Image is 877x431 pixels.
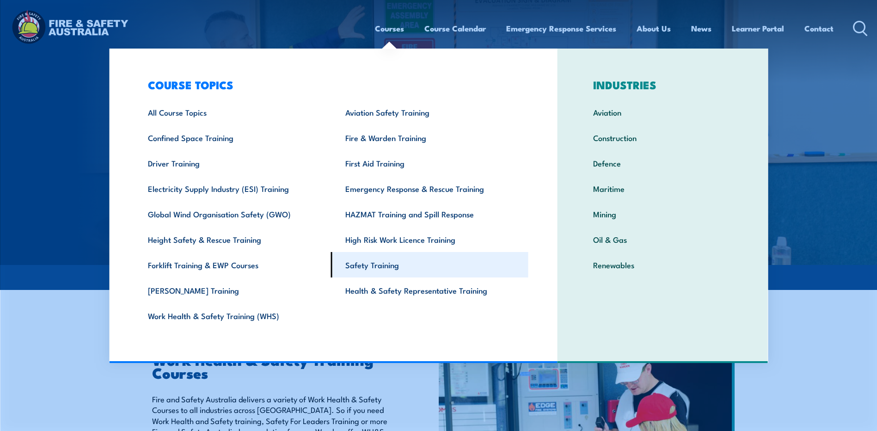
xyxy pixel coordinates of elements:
a: All Course Topics [134,99,331,125]
a: Work Health & Safety Training (WHS) [134,303,331,328]
a: Maritime [579,176,747,201]
a: News [691,16,711,41]
a: Learner Portal [732,16,784,41]
a: Oil & Gas [579,227,747,252]
a: Mining [579,201,747,227]
a: Electricity Supply Industry (ESI) Training [134,176,331,201]
a: Aviation [579,99,747,125]
a: About Us [637,16,671,41]
a: Forklift Training & EWP Courses [134,252,331,277]
h3: INDUSTRIES [579,78,747,91]
a: Confined Space Training [134,125,331,150]
a: Health & Safety Representative Training [331,277,528,303]
a: Renewables [579,252,747,277]
a: Aviation Safety Training [331,99,528,125]
a: High Risk Work Licence Training [331,227,528,252]
a: Courses [375,16,404,41]
a: Contact [804,16,834,41]
a: Defence [579,150,747,176]
a: Emergency Response Services [506,16,616,41]
a: [PERSON_NAME] Training [134,277,331,303]
a: Fire & Warden Training [331,125,528,150]
a: Global Wind Organisation Safety (GWO) [134,201,331,227]
a: Emergency Response & Rescue Training [331,176,528,201]
a: HAZMAT Training and Spill Response [331,201,528,227]
a: Course Calendar [424,16,486,41]
a: First Aid Training [331,150,528,176]
a: Driver Training [134,150,331,176]
a: Safety Training [331,252,528,277]
a: Construction [579,125,747,150]
h3: COURSE TOPICS [134,78,528,91]
h2: Work Health & Safety Training Courses [152,353,396,379]
a: Height Safety & Rescue Training [134,227,331,252]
